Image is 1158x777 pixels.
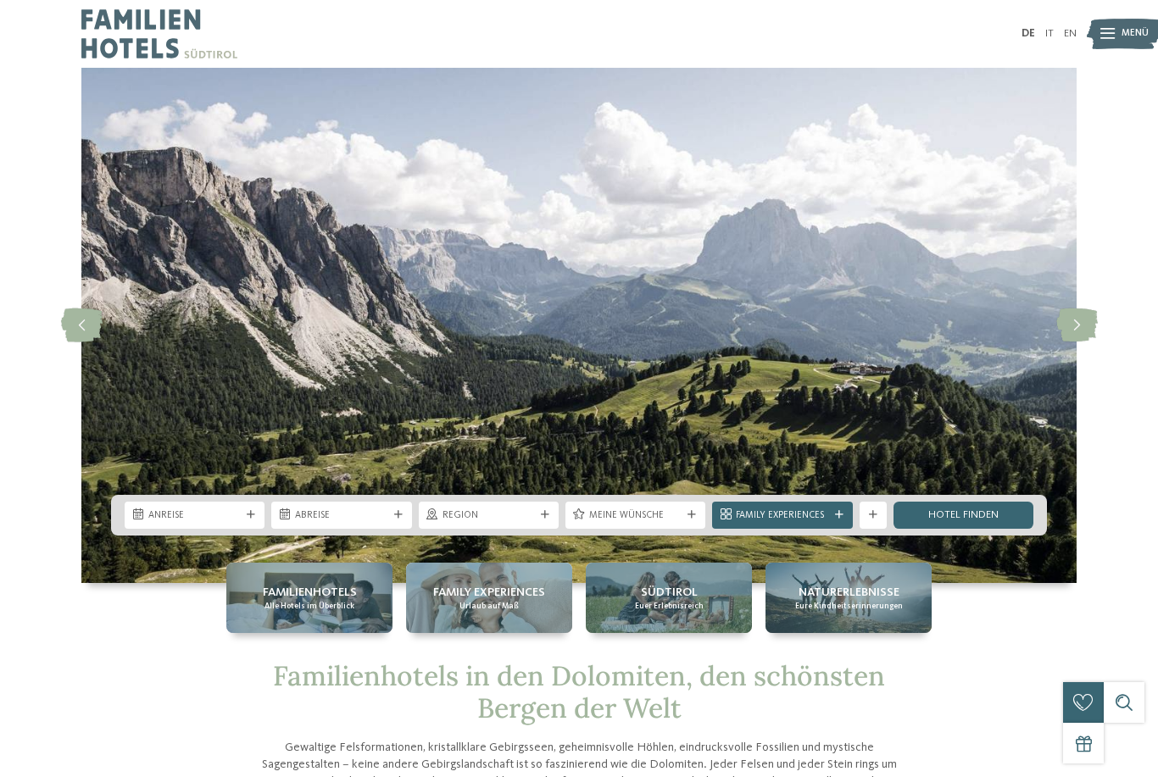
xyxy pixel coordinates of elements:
[459,601,519,612] span: Urlaub auf Maß
[894,502,1033,529] a: Hotel finden
[589,509,682,523] span: Meine Wünsche
[263,584,357,601] span: Familienhotels
[795,601,903,612] span: Eure Kindheitserinnerungen
[443,509,535,523] span: Region
[1022,28,1035,39] a: DE
[1045,28,1054,39] a: IT
[586,563,752,633] a: Familienhotels in den Dolomiten: Urlaub im Reich der bleichen Berge Südtirol Euer Erlebnisreich
[635,601,704,612] span: Euer Erlebnisreich
[1064,28,1077,39] a: EN
[226,563,392,633] a: Familienhotels in den Dolomiten: Urlaub im Reich der bleichen Berge Familienhotels Alle Hotels im...
[1122,27,1149,41] span: Menü
[766,563,932,633] a: Familienhotels in den Dolomiten: Urlaub im Reich der bleichen Berge Naturerlebnisse Eure Kindheit...
[641,584,698,601] span: Südtirol
[148,509,241,523] span: Anreise
[433,584,545,601] span: Family Experiences
[81,68,1077,583] img: Familienhotels in den Dolomiten: Urlaub im Reich der bleichen Berge
[406,563,572,633] a: Familienhotels in den Dolomiten: Urlaub im Reich der bleichen Berge Family Experiences Urlaub auf...
[264,601,354,612] span: Alle Hotels im Überblick
[273,658,885,725] span: Familienhotels in den Dolomiten, den schönsten Bergen der Welt
[736,509,828,523] span: Family Experiences
[295,509,387,523] span: Abreise
[799,584,899,601] span: Naturerlebnisse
